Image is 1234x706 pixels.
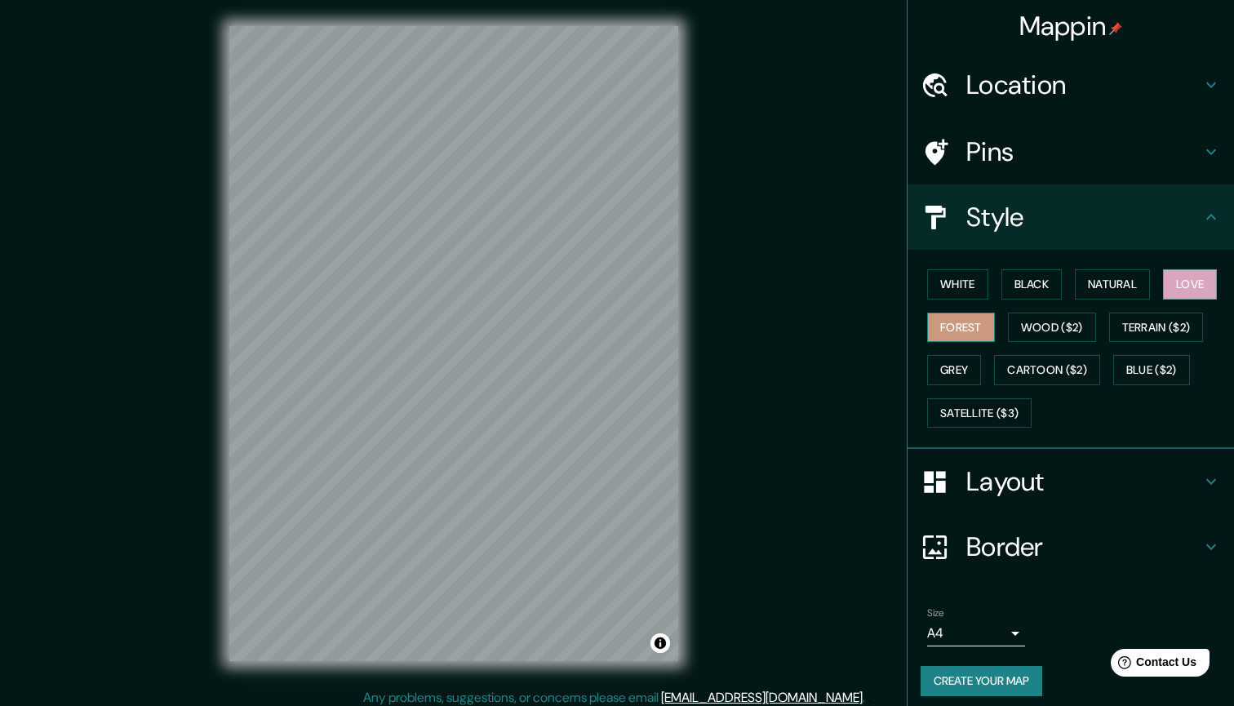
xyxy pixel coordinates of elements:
[1109,22,1122,35] img: pin-icon.png
[1163,269,1217,300] button: Love
[927,398,1032,428] button: Satellite ($3)
[908,449,1234,514] div: Layout
[927,620,1025,646] div: A4
[927,606,944,620] label: Size
[927,355,981,385] button: Grey
[966,69,1201,101] h4: Location
[908,514,1234,579] div: Border
[1008,313,1096,343] button: Wood ($2)
[966,135,1201,168] h4: Pins
[1089,642,1216,688] iframe: Help widget launcher
[994,355,1100,385] button: Cartoon ($2)
[908,52,1234,118] div: Location
[661,689,863,706] a: [EMAIL_ADDRESS][DOMAIN_NAME]
[927,269,988,300] button: White
[908,184,1234,250] div: Style
[921,666,1042,696] button: Create your map
[650,633,670,653] button: Toggle attribution
[1019,10,1123,42] h4: Mappin
[908,119,1234,184] div: Pins
[927,313,995,343] button: Forest
[1113,355,1190,385] button: Blue ($2)
[966,201,1201,233] h4: Style
[1109,313,1204,343] button: Terrain ($2)
[229,26,678,661] canvas: Map
[966,465,1201,498] h4: Layout
[966,531,1201,563] h4: Border
[1075,269,1150,300] button: Natural
[1001,269,1063,300] button: Black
